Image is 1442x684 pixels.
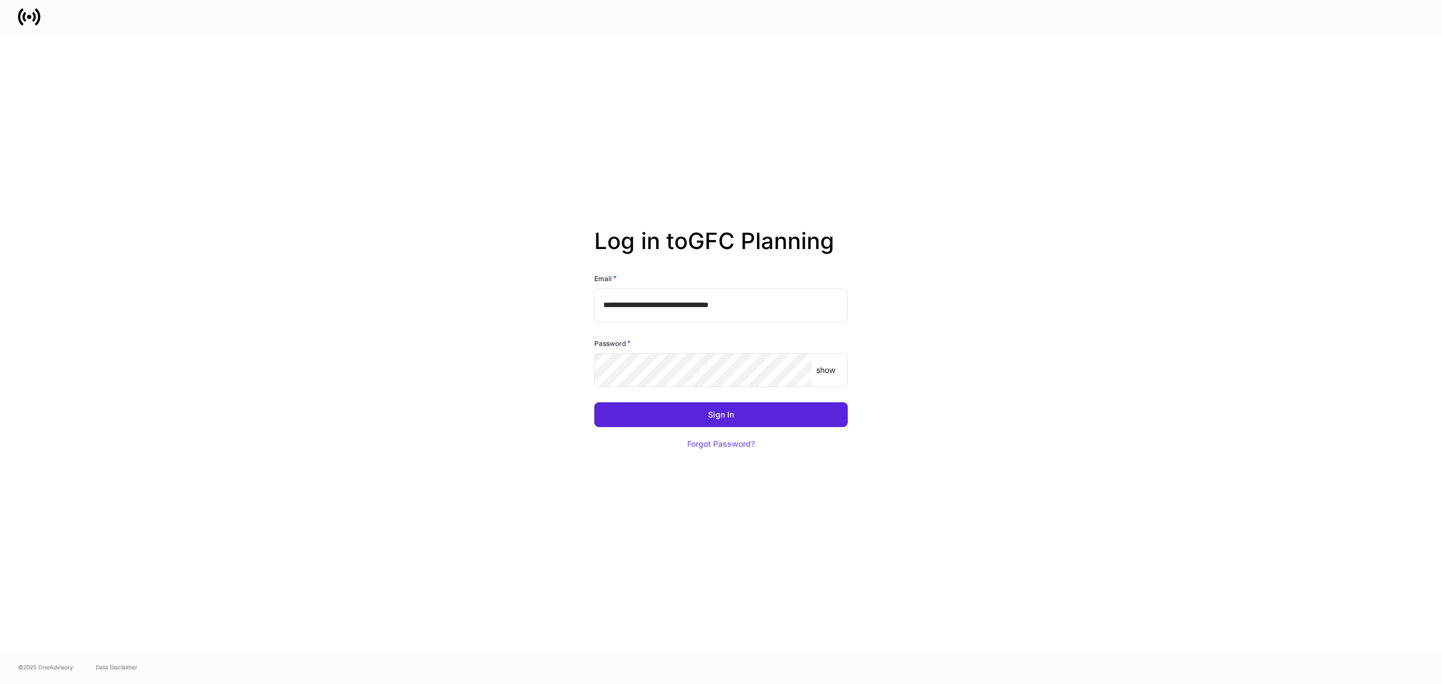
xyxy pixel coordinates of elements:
[594,228,848,273] h2: Log in to GFC Planning
[594,402,848,427] button: Sign In
[96,663,137,672] a: Data Disclaimer
[594,273,617,284] h6: Email
[687,440,755,448] div: Forgot Password?
[18,663,73,672] span: © 2025 OneAdvisory
[708,411,734,419] div: Sign In
[673,432,769,456] button: Forgot Password?
[816,365,835,376] p: show
[594,337,631,349] h6: Password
